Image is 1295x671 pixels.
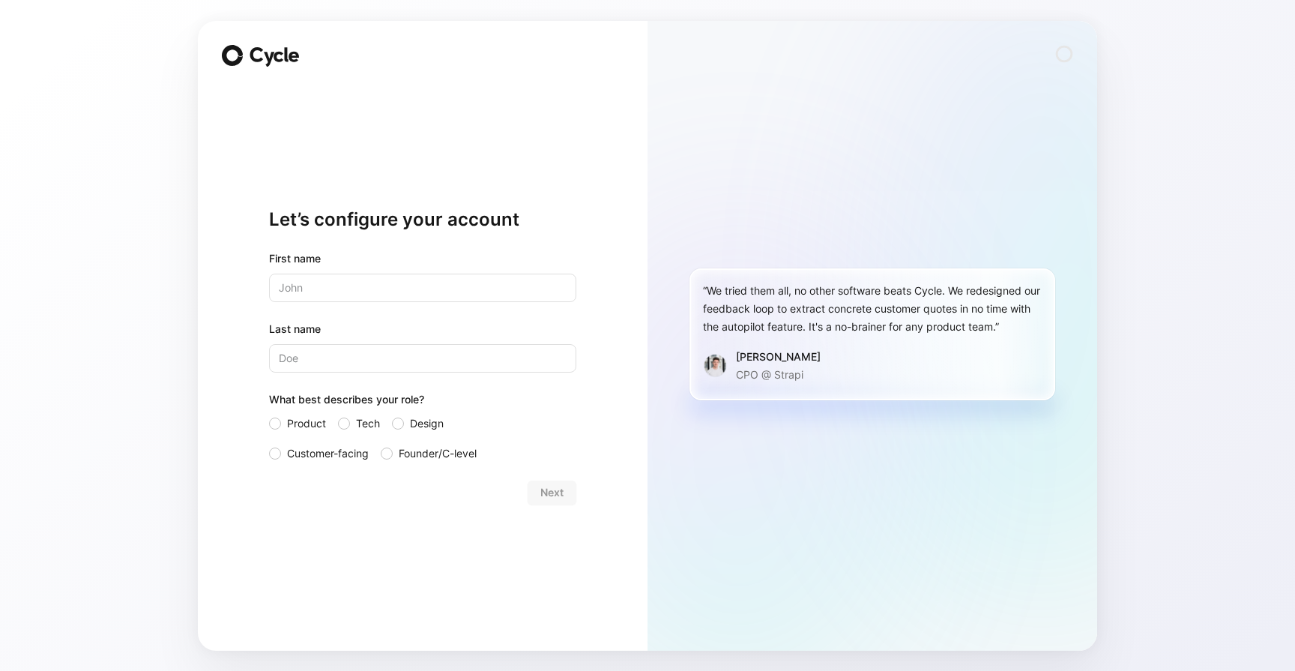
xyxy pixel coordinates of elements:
div: First name [269,250,576,268]
input: John [269,274,576,302]
label: Last name [269,320,576,338]
div: “We tried them all, no other software beats Cycle. We redesigned our feedback loop to extract con... [703,282,1042,336]
span: Customer-facing [287,445,369,463]
h1: Let’s configure your account [269,208,576,232]
span: Tech [356,415,380,433]
div: What best describes your role? [269,391,576,415]
span: Founder/C-level [399,445,477,463]
input: Doe [269,344,576,373]
p: CPO @ Strapi [736,366,821,384]
div: [PERSON_NAME] [736,348,821,366]
span: Design [410,415,444,433]
span: Product [287,415,326,433]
